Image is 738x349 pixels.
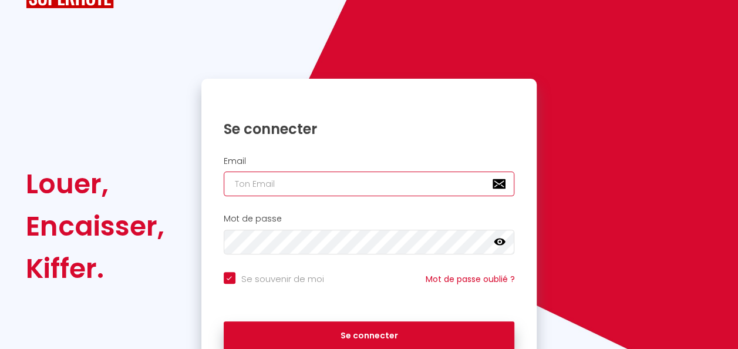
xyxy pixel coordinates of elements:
h2: Email [224,156,515,166]
button: Ouvrir le widget de chat LiveChat [9,5,45,40]
h1: Se connecter [224,120,515,138]
div: Encaisser, [26,205,164,247]
input: Ton Email [224,172,515,196]
div: Kiffer. [26,247,164,290]
div: Louer, [26,163,164,205]
h2: Mot de passe [224,214,515,224]
a: Mot de passe oublié ? [425,273,514,285]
